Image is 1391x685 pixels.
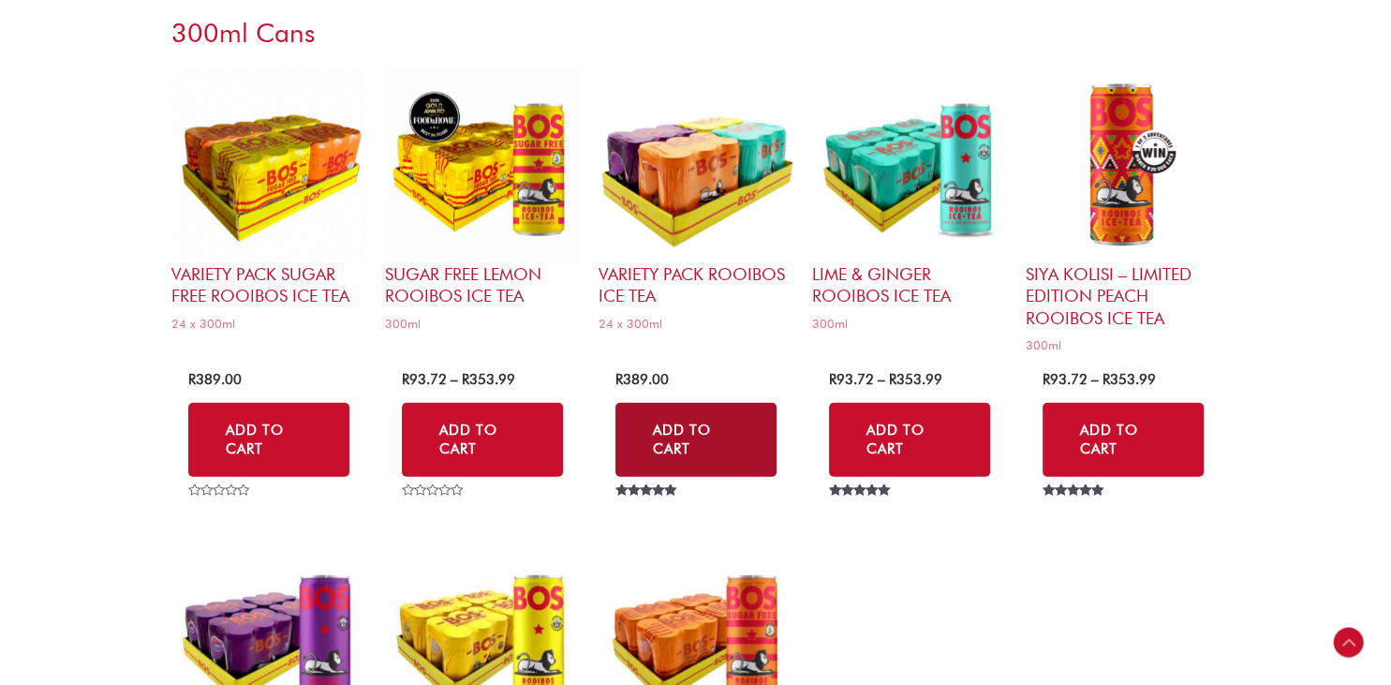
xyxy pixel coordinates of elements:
[1091,371,1099,388] span: –
[171,16,1221,50] h3: 300ml Cans
[615,403,777,477] a: Add to cart: “Variety Pack Rooibos Ice Tea”
[812,316,1007,332] span: 300ml
[599,263,793,307] h2: Variety Pack Rooibos Ice Tea
[829,371,836,388] span: R
[462,371,469,388] span: R
[1043,371,1088,388] bdi: 93.72
[1026,68,1221,360] a: Siya Kolisi – Limited Edition Peach Rooibos Ice Tea300ml
[1102,371,1156,388] bdi: 353.99
[889,371,896,388] span: R
[599,68,793,337] a: Variety Pack Rooibos Ice Tea24 x 300ml
[402,403,563,477] a: Select options for “Sugar Free Lemon Rooibos Ice Tea”
[188,403,349,477] a: Add to cart: “Variety Pack Sugar Free Rooibos Ice Tea”
[1102,371,1110,388] span: R
[1043,403,1204,477] a: Select options for “Siya Kolisi - Limited Edition Peach Rooibos Ice Tea”
[171,68,366,337] a: Variety Pack Sugar Free Rooibos Ice Tea24 x 300ml
[385,316,580,332] span: 300ml
[1043,371,1050,388] span: R
[829,403,990,477] a: Select options for “Lime & Ginger Rooibos Ice Tea”
[812,68,1007,337] a: Lime & Ginger Rooibos Ice Tea300ml
[829,371,874,388] bdi: 93.72
[462,371,515,388] bdi: 353.99
[171,68,366,263] img: variety pack sugar free rooibos ice tea
[878,371,885,388] span: –
[889,371,942,388] bdi: 353.99
[451,371,458,388] span: –
[615,371,669,388] bdi: 389.00
[812,68,1007,263] img: Lime & Ginger Rooibos Ice Tea
[1026,337,1221,353] span: 300ml
[599,316,793,332] span: 24 x 300ml
[599,68,793,263] img: Variety Pack Rooibos Ice Tea
[615,371,623,388] span: R
[385,263,580,307] h2: Sugar Free Lemon Rooibos Ice Tea
[171,316,366,332] span: 24 x 300ml
[171,263,366,307] h2: Variety Pack Sugar Free Rooibos Ice Tea
[1043,484,1107,539] span: Rated out of 5
[188,371,242,388] bdi: 389.00
[188,371,196,388] span: R
[1026,68,1221,263] img: peach rooibos ice tea
[385,68,580,263] img: sugar free lemon rooibos ice tea
[812,263,1007,307] h2: Lime & Ginger Rooibos Ice Tea
[385,68,580,337] a: Sugar Free Lemon Rooibos Ice Tea300ml
[402,371,409,388] span: R
[1026,263,1221,329] h2: Siya Kolisi – Limited Edition Peach Rooibos Ice Tea
[615,484,680,539] span: Rated out of 5
[829,484,894,539] span: Rated out of 5
[402,371,447,388] bdi: 93.72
